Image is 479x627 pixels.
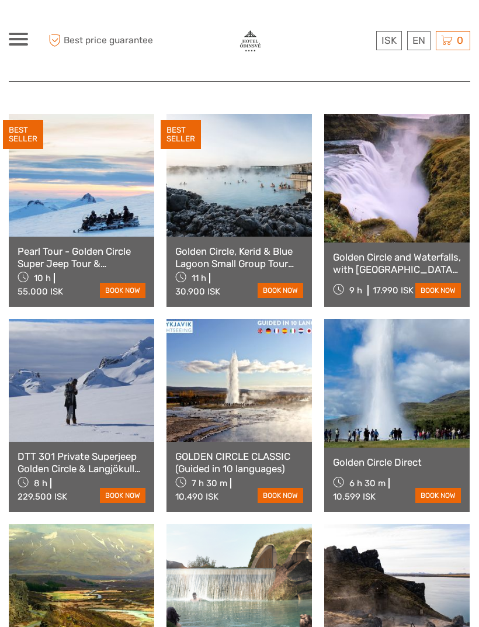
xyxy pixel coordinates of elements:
[18,286,63,297] div: 55.000 ISK
[175,286,220,297] div: 30.900 ISK
[455,34,465,46] span: 0
[161,120,201,149] div: BEST SELLER
[381,34,397,46] span: ISK
[18,451,145,474] a: DTT 301 Private Superjeep Golden Circle & Langjökull Glacier
[100,488,145,503] a: book now
[333,251,461,275] a: Golden Circle and Waterfalls, with [GEOGRAPHIC_DATA] and Kerið in small group
[46,31,153,50] span: Best price guarantee
[175,245,303,269] a: Golden Circle, Kerid & Blue Lagoon Small Group Tour with Admission Ticket
[349,285,362,296] span: 9 h
[407,31,431,50] div: EN
[258,283,303,298] a: book now
[333,491,376,502] div: 10.599 ISK
[34,478,47,489] span: 8 h
[18,491,67,502] div: 229.500 ISK
[333,456,461,468] a: Golden Circle Direct
[175,451,303,474] a: GOLDEN CIRCLE CLASSIC (Guided in 10 languages)
[415,283,461,298] a: book now
[373,285,414,296] div: 17.990 ISK
[100,283,145,298] a: book now
[16,20,132,30] p: We're away right now. Please check back later!
[349,478,386,489] span: 6 h 30 m
[192,273,206,283] span: 11 h
[415,488,461,503] a: book now
[258,488,303,503] a: book now
[34,273,51,283] span: 10 h
[175,491,218,502] div: 10.490 ISK
[237,28,263,54] img: 87-17f89c9f-0478-4bb1-90ba-688bff3adf49_logo_big.jpg
[3,120,43,149] div: BEST SELLER
[18,245,145,269] a: Pearl Tour - Golden Circle Super Jeep Tour & Snowmobiling - from [GEOGRAPHIC_DATA]
[192,478,227,489] span: 7 h 30 m
[134,18,148,32] button: Open LiveChat chat widget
